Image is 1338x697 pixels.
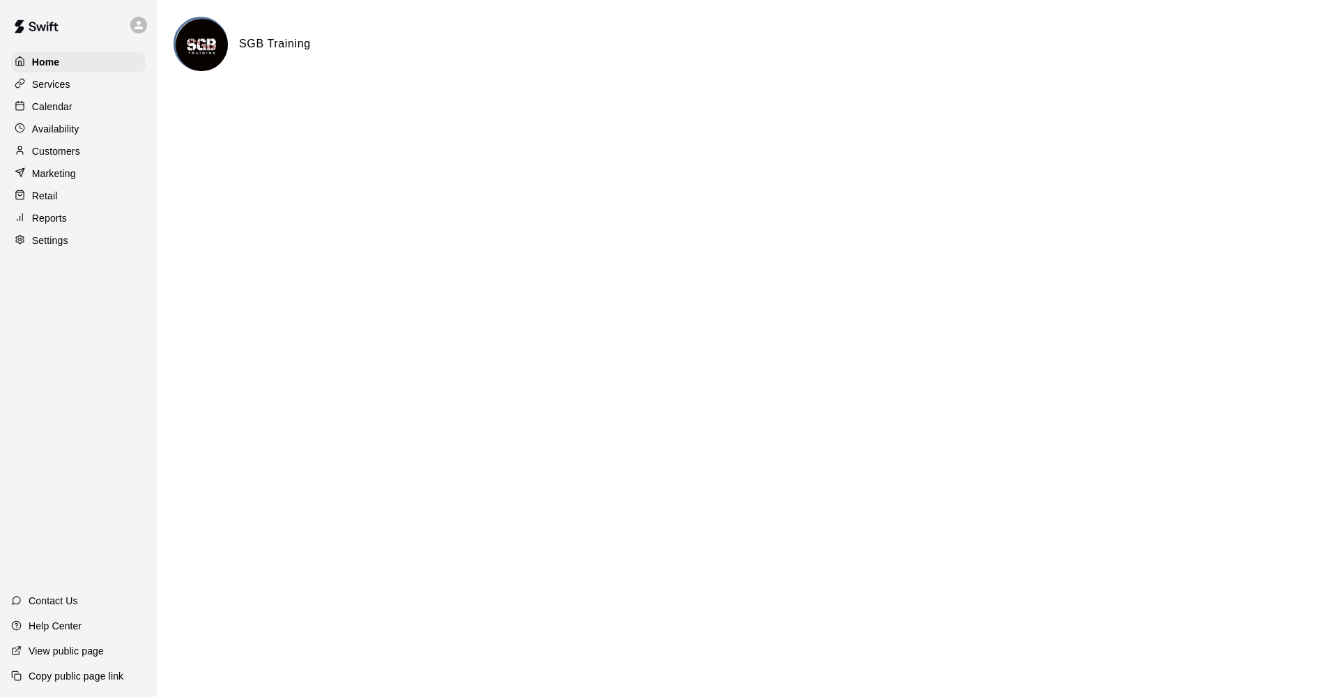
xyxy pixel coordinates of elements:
a: Home [11,52,146,72]
p: Settings [32,233,68,247]
p: Calendar [32,100,72,114]
p: Reports [32,211,67,225]
a: Reports [11,208,146,229]
a: Retail [11,185,146,206]
p: Contact Us [29,594,78,608]
p: Services [32,77,70,91]
a: Availability [11,118,146,139]
p: Home [32,55,60,69]
p: Help Center [29,619,82,633]
img: SGB Training logo [176,19,228,71]
h6: SGB Training [239,35,311,53]
a: Services [11,74,146,95]
a: Customers [11,141,146,162]
p: Customers [32,144,80,158]
p: Marketing [32,167,76,181]
p: Copy public page link [29,669,123,683]
a: Settings [11,230,146,251]
p: Retail [32,189,58,203]
a: Calendar [11,96,146,117]
a: Marketing [11,163,146,184]
p: View public page [29,644,104,658]
p: Availability [32,122,79,136]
